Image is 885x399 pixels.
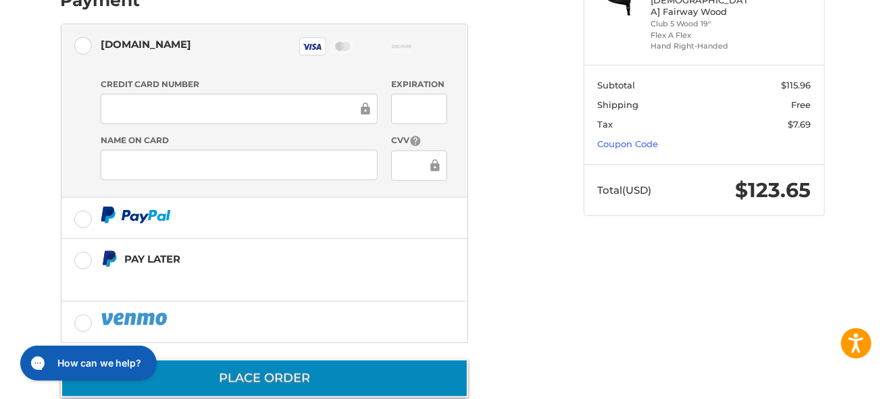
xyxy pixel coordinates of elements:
span: $115.96 [781,80,811,90]
span: $123.65 [735,178,811,203]
img: PayPal icon [101,207,171,223]
span: Free [791,99,811,110]
label: Expiration [391,78,447,90]
button: Place Order [61,359,468,398]
span: $7.69 [788,119,811,130]
a: Coupon Code [597,138,658,149]
span: Shipping [597,99,638,110]
label: Name on Card [101,134,378,147]
div: [DOMAIN_NAME] [101,33,191,55]
li: Club 5 Wood 19° [651,18,754,30]
div: Pay Later [124,248,383,270]
iframe: Google Customer Reviews [774,363,885,399]
label: Credit Card Number [101,78,378,90]
img: Pay Later icon [101,250,118,267]
iframe: PayPal Message 1 [101,273,383,285]
span: Tax [597,119,613,130]
iframe: Gorgias live chat messenger [14,341,161,385]
span: Total (USD) [597,184,651,196]
li: Hand Right-Handed [651,41,754,52]
li: Flex A Flex [651,30,754,41]
label: CVV [391,134,447,147]
img: PayPal icon [101,311,170,327]
span: Subtotal [597,80,635,90]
